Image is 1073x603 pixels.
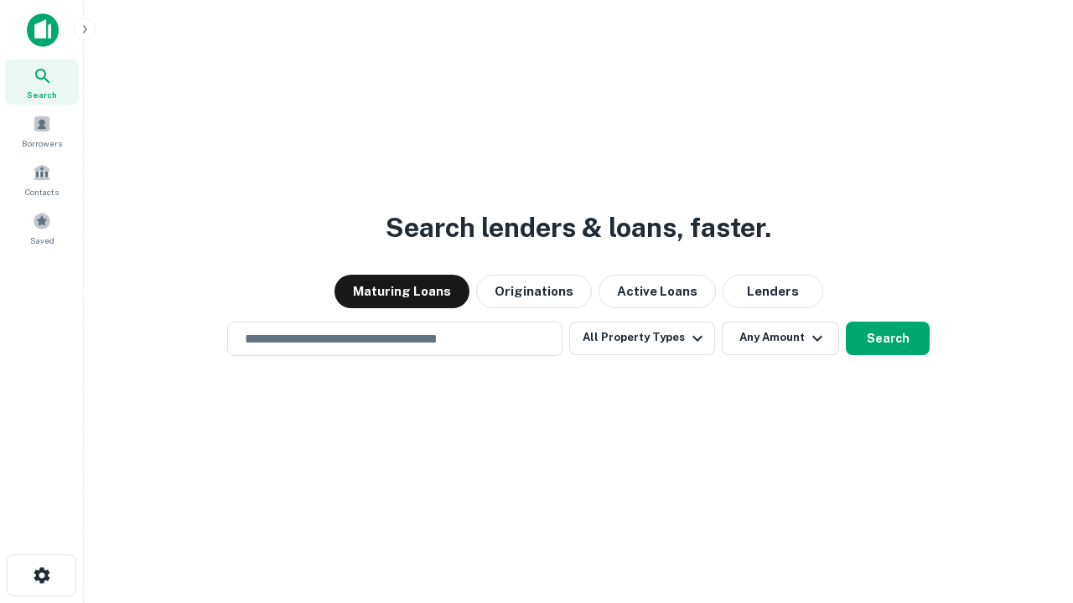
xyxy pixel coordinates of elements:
[989,469,1073,549] iframe: Chat Widget
[723,275,823,308] button: Lenders
[22,137,62,150] span: Borrowers
[569,322,715,355] button: All Property Types
[722,322,839,355] button: Any Amount
[27,88,57,101] span: Search
[334,275,469,308] button: Maturing Loans
[5,157,79,202] a: Contacts
[25,185,59,198] span: Contacts
[5,108,79,153] a: Borrowers
[30,234,54,247] span: Saved
[5,59,79,105] a: Search
[386,208,771,248] h3: Search lenders & loans, faster.
[5,205,79,250] a: Saved
[599,275,716,308] button: Active Loans
[846,322,930,355] button: Search
[476,275,592,308] button: Originations
[27,13,59,47] img: capitalize-icon.png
